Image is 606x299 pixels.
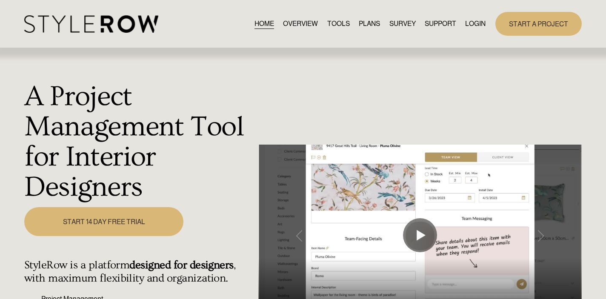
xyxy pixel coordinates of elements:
a: HOME [254,18,274,30]
button: Play [403,218,437,252]
h1: A Project Management Tool for Interior Designers [24,82,254,202]
span: SUPPORT [425,19,456,29]
strong: designed for designers [129,259,233,271]
a: START A PROJECT [495,12,582,35]
a: OVERVIEW [283,18,318,30]
a: folder dropdown [425,18,456,30]
h4: StyleRow is a platform , with maximum flexibility and organization. [24,259,254,285]
a: LOGIN [465,18,486,30]
a: START 14 DAY FREE TRIAL [24,207,183,236]
a: TOOLS [327,18,350,30]
a: SURVEY [389,18,416,30]
img: StyleRow [24,15,158,33]
a: PLANS [359,18,380,30]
